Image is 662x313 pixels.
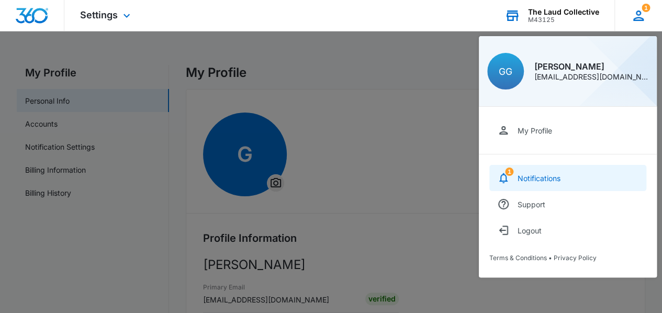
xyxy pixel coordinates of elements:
[518,200,545,209] div: Support
[528,16,599,24] div: account id
[489,165,646,191] a: notifications countNotifications
[489,217,646,243] button: Logout
[534,73,648,81] div: [EMAIL_ADDRESS][DOMAIN_NAME]
[489,254,547,262] a: Terms & Conditions
[642,4,650,12] div: notifications count
[499,66,512,77] span: GG
[528,8,599,16] div: account name
[554,254,597,262] a: Privacy Policy
[489,191,646,217] a: Support
[505,167,513,176] div: notifications count
[518,126,552,135] div: My Profile
[534,62,648,71] div: [PERSON_NAME]
[489,117,646,143] a: My Profile
[80,9,118,20] span: Settings
[642,4,650,12] span: 1
[518,174,560,183] div: Notifications
[505,167,513,176] span: 1
[489,254,646,262] div: •
[518,226,542,235] div: Logout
